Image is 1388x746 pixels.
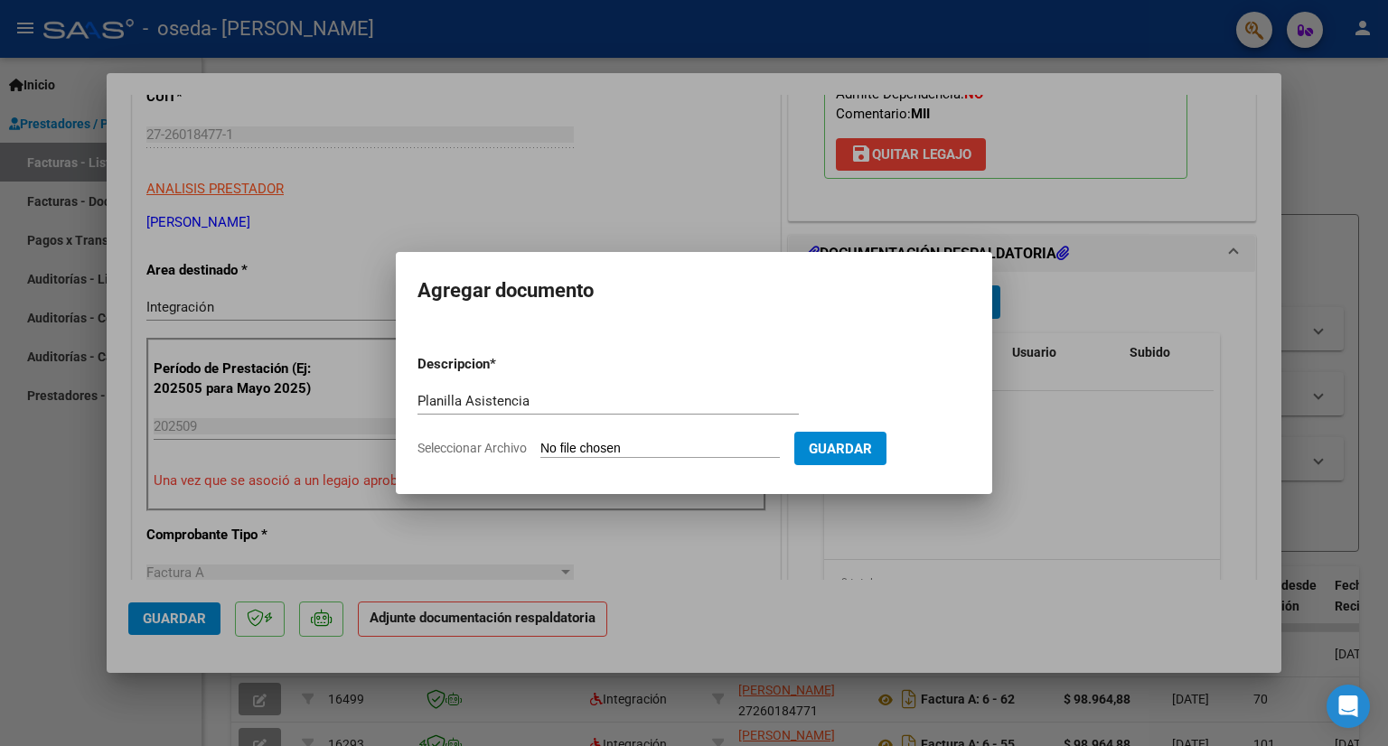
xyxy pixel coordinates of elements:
p: Descripcion [417,354,584,375]
span: Seleccionar Archivo [417,441,527,455]
h2: Agregar documento [417,274,971,308]
button: Guardar [794,432,886,465]
div: Open Intercom Messenger [1327,685,1370,728]
span: Guardar [809,441,872,457]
